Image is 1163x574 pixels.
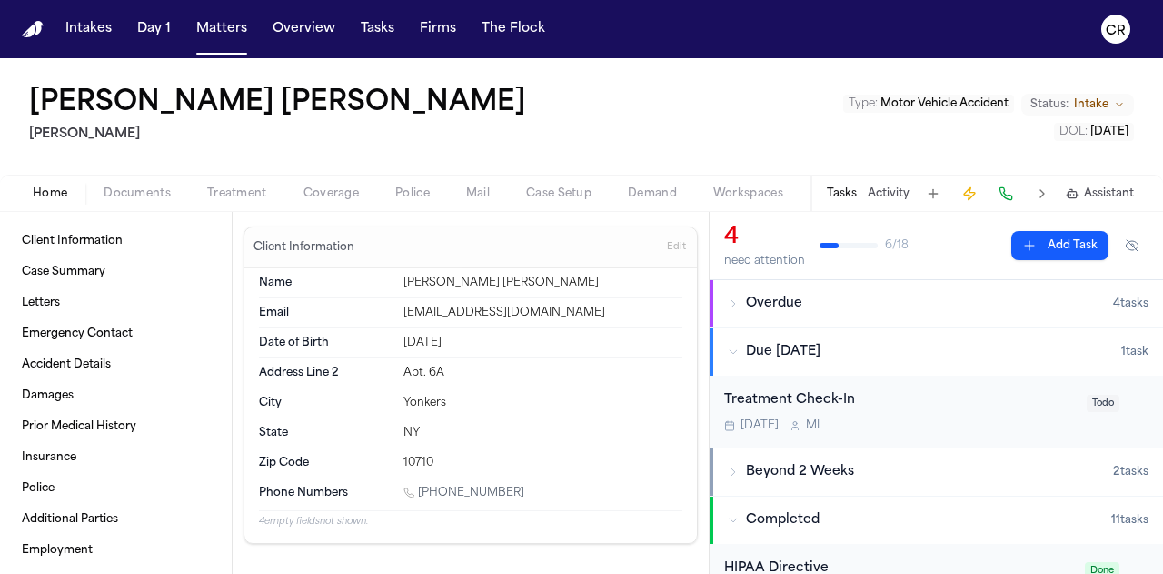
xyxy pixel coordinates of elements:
[265,13,343,45] button: Overview
[1106,25,1126,37] text: CR
[1113,297,1148,311] span: 4 task s
[526,186,591,201] span: Case Setup
[22,357,111,372] span: Accident Details
[474,13,552,45] button: The Flock
[22,234,123,248] span: Client Information
[259,336,393,350] dt: Date of Birth
[15,257,217,287] a: Case Summary
[15,319,217,348] a: Emergency Contact
[403,486,524,500] a: Call 1 (914) 562-2442
[259,456,393,470] dt: Zip Code
[104,186,171,201] span: Documents
[189,13,254,45] button: Matters
[22,296,60,310] span: Letters
[1021,94,1134,116] button: Change status from Intake
[259,276,393,290] dt: Name
[1030,97,1069,112] span: Status:
[1011,231,1108,260] button: Add Task
[29,87,526,120] h1: [PERSON_NAME] [PERSON_NAME]
[741,418,779,433] span: [DATE]
[1054,123,1134,141] button: Edit DOL: 2025-08-07
[746,343,820,361] span: Due [DATE]
[885,238,909,253] span: 6 / 18
[259,515,682,529] p: 4 empty fields not shown.
[259,306,393,320] dt: Email
[746,295,802,313] span: Overdue
[1074,97,1108,112] span: Intake
[806,418,823,433] span: M L
[746,511,820,529] span: Completed
[58,13,119,45] button: Intakes
[957,181,982,206] button: Create Immediate Task
[15,381,217,410] a: Damages
[22,481,55,496] span: Police
[259,396,393,410] dt: City
[259,426,393,440] dt: State
[843,95,1014,113] button: Edit Type: Motor Vehicle Accident
[1113,465,1148,479] span: 2 task s
[22,512,118,527] span: Additional Parties
[403,276,682,290] div: [PERSON_NAME] [PERSON_NAME]
[22,21,44,38] a: Home
[993,181,1019,206] button: Make a Call
[403,366,682,380] div: Apt. 6A
[1066,186,1134,201] button: Assistant
[22,265,105,279] span: Case Summary
[1059,126,1088,137] span: DOL :
[713,186,783,201] span: Workspaces
[724,254,805,268] div: need attention
[15,443,217,472] a: Insurance
[403,396,682,410] div: Yonkers
[130,13,178,45] button: Day 1
[880,98,1009,109] span: Motor Vehicle Accident
[413,13,463,45] a: Firms
[403,456,682,470] div: 10710
[29,124,533,146] h2: [PERSON_NAME]
[849,98,878,109] span: Type :
[1121,345,1148,359] span: 1 task
[22,327,133,341] span: Emergency Contact
[1116,231,1148,260] button: Hide completed tasks (⌘⇧H)
[746,463,854,481] span: Beyond 2 Weeks
[22,388,74,403] span: Damages
[403,306,682,320] div: [EMAIL_ADDRESS][DOMAIN_NAME]
[661,233,691,262] button: Edit
[710,497,1163,544] button: Completed11tasks
[15,474,217,503] a: Police
[15,288,217,317] a: Letters
[403,336,682,350] div: [DATE]
[22,543,93,558] span: Employment
[22,21,44,38] img: Finch Logo
[395,186,430,201] span: Police
[868,186,910,201] button: Activity
[710,328,1163,376] button: Due [DATE]1task
[1111,513,1148,528] span: 11 task s
[920,181,946,206] button: Add Task
[466,186,490,201] span: Mail
[15,412,217,441] a: Prior Medical History
[724,223,805,252] div: 4
[15,536,217,565] a: Employment
[1087,395,1119,412] span: Todo
[667,241,686,254] span: Edit
[710,280,1163,327] button: Overdue4tasks
[303,186,359,201] span: Coverage
[29,87,526,120] button: Edit matter name
[353,13,402,45] button: Tasks
[22,450,76,465] span: Insurance
[628,186,677,201] span: Demand
[15,227,217,256] a: Client Information
[259,486,348,500] span: Phone Numbers
[15,505,217,534] a: Additional Parties
[33,186,67,201] span: Home
[403,426,682,440] div: NY
[710,448,1163,496] button: Beyond 2 Weeks2tasks
[207,186,267,201] span: Treatment
[827,186,857,201] button: Tasks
